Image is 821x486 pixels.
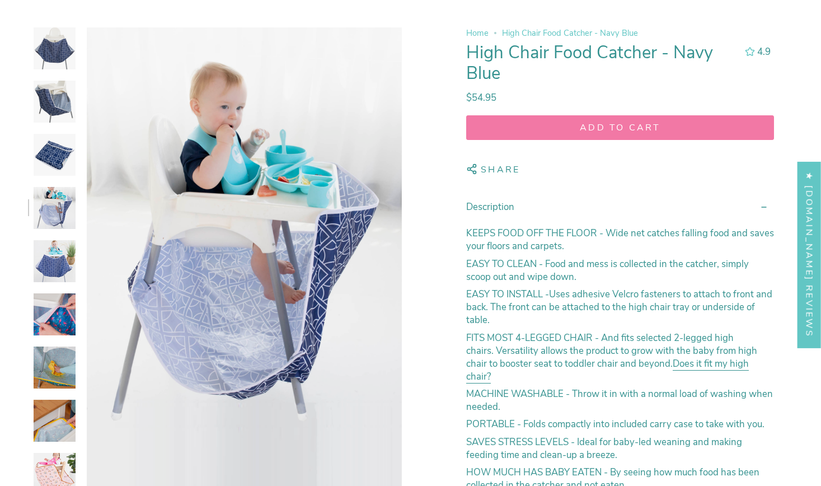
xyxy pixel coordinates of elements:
[797,162,821,348] div: Click to open Judge.me floating reviews tab
[466,91,496,104] span: $54.95
[466,258,774,283] p: Food and mess is collected in the catcher, simply scoop out and wipe down.
[466,466,610,479] strong: HOW MUCH HAS BABY EATEN -
[466,288,774,327] p: -
[466,191,774,222] summary: Description
[466,288,543,301] strong: EASY TO INSTALL
[466,357,749,386] a: Does it fit my high chair?
[466,288,772,327] span: Uses adhesive Velcro fasteners to attach to front and back. The front can be attached to the high...
[502,27,638,39] span: High Chair Food Catcher - Navy Blue
[466,158,520,181] button: Share
[466,418,774,431] p: Folds compactly into included carry case to take with you.
[466,227,599,240] strong: KEEPS FOOD OFF THE FLOOR
[466,331,774,383] p: - And fits selected 2-legged high chairs. Versatility allows the product to grow with the baby fr...
[466,27,489,39] a: Home
[745,47,755,57] div: 4.89 out of 5.0 stars
[466,43,735,85] h1: High Chair Food Catcher - Navy Blue
[739,44,774,59] button: 4.89 out of 5.0 stars
[466,436,774,461] p: - Ideal for baby-led weaning and making feeding time and clean-up a breeze.
[757,45,771,58] span: 4.9
[466,418,523,431] strong: PORTABLE -
[466,331,595,344] strong: FITS MOST 4-LEGGED CHAIR
[481,163,520,179] span: Share
[477,121,763,134] span: Add to cart
[466,387,774,413] p: - Throw it in with a normal load of washing when needed.
[466,227,774,253] p: - Wide net catches falling food and saves your floors and carpets.
[466,258,545,270] strong: EASY TO CLEAN -
[466,387,566,400] strong: MACHINE WASHABLE
[466,115,774,140] button: Add to cart
[466,436,571,448] strong: SAVES STRESS LEVELS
